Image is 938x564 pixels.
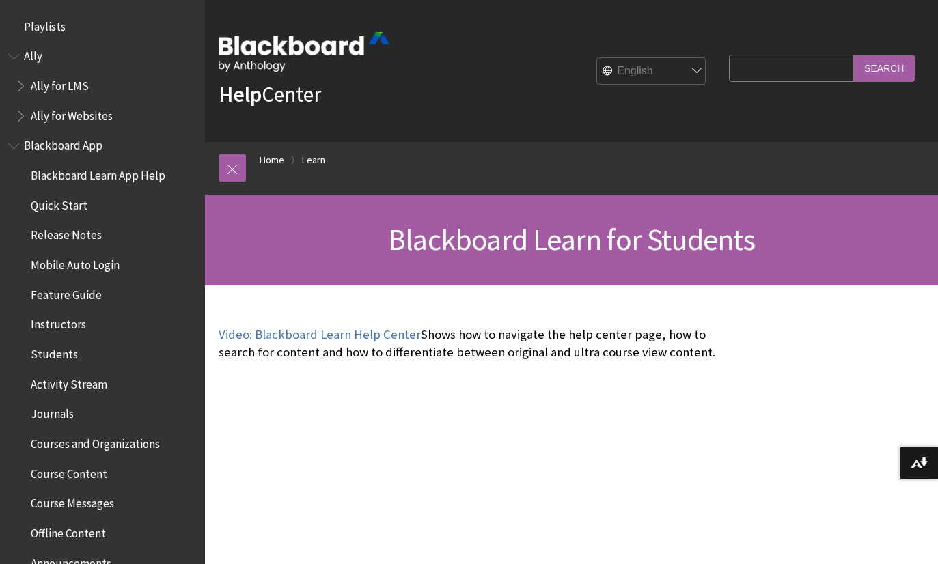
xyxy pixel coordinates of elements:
span: Course Content [31,462,107,481]
span: Offline Content [31,522,106,540]
span: Ally for LMS [31,74,89,93]
a: Video: Blackboard Learn Help Center [219,326,421,343]
nav: Book outline for Playlists [8,15,197,38]
span: Blackboard App [24,135,102,153]
p: Shows how to navigate the help center page, how to search for content and how to differentiate be... [219,326,722,361]
span: Mobile Auto Login [31,253,120,272]
nav: Book outline for Anthology Ally Help [8,45,197,128]
img: Blackboard by Anthology [219,32,389,72]
a: Learn [302,152,325,169]
span: Feature Guide [31,283,102,302]
span: Blackboard Learn for Students [388,221,755,258]
span: Students [31,343,78,361]
input: Search [853,55,915,81]
span: Blackboard Learn App Help [31,164,165,182]
span: Journals [31,403,74,421]
span: Instructors [31,313,86,332]
span: Release Notes [31,224,102,242]
span: Courses and Organizations [31,432,160,451]
span: Quick Start [31,194,87,212]
strong: Help [219,81,262,108]
a: Home [260,152,284,169]
span: Course Messages [31,492,114,511]
select: Site Language Selector [597,58,706,85]
span: Activity Stream [31,373,107,391]
span: Playlists [24,15,66,33]
span: Ally for Websites [31,104,113,123]
span: Ally [24,45,42,64]
a: HelpCenter [219,81,321,108]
